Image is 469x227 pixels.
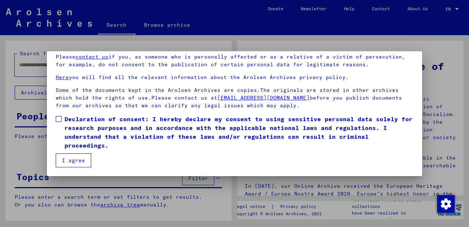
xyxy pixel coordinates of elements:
[217,94,310,101] a: [EMAIL_ADDRESS][DOMAIN_NAME]
[56,53,413,68] p: Please if you, as someone who is personally affected or as a relative of a victim of persecution,...
[56,74,413,81] p: you will find all the relevant information about the Arolsen Archives privacy policy.
[56,86,413,109] p: Some of the documents kept in the Arolsen Archives are copies.The originals are stored in other a...
[437,195,455,213] img: Change consent
[64,115,413,150] span: Declaration of consent: I hereby declare my consent to using sensitive personal data solely for r...
[56,74,69,81] a: Here
[75,53,108,60] a: contact us
[56,153,91,167] button: I agree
